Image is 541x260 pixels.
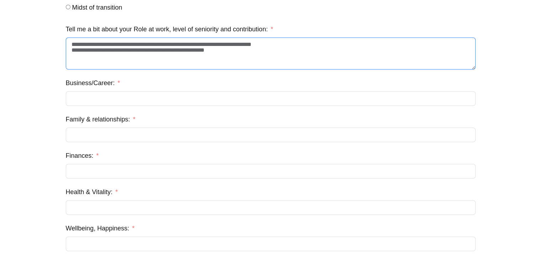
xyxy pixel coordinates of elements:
label: Wellbeing, Happiness: [66,222,135,235]
label: Family & relationships: [66,113,136,126]
input: Health & Vitality: [66,200,476,215]
input: Wellbeing, Happiness: [66,236,476,251]
textarea: Tell me a bit about your Role at work, level of seniority and contribution: [66,37,476,69]
input: Finances: [66,164,476,178]
span: Midst of transition [72,4,122,11]
input: Business/Career: [66,91,476,106]
label: Tell me a bit about your Role at work, level of seniority and contribution: [66,23,273,36]
input: Family & relationships: [66,128,476,142]
label: Health & Vitality: [66,186,118,198]
label: Business/Career: [66,77,120,89]
input: Midst of transition [66,5,70,9]
label: Finances: [66,149,99,162]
